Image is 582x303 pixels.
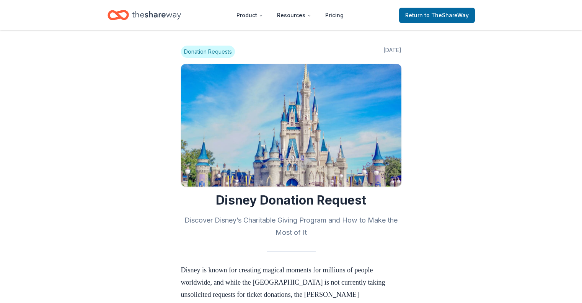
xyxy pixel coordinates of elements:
button: Resources [271,8,318,23]
span: Donation Requests [181,46,235,58]
a: Home [108,6,181,24]
a: Returnto TheShareWay [399,8,475,23]
span: [DATE] [383,46,401,58]
span: Return [405,11,469,20]
a: Pricing [319,8,350,23]
img: Image for Disney Donation Request [181,64,401,187]
nav: Main [230,6,350,24]
button: Product [230,8,269,23]
h2: Discover Disney’s Charitable Giving Program and How to Make the Most of It [181,214,401,239]
h1: Disney Donation Request [181,193,401,208]
span: to TheShareWay [424,12,469,18]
